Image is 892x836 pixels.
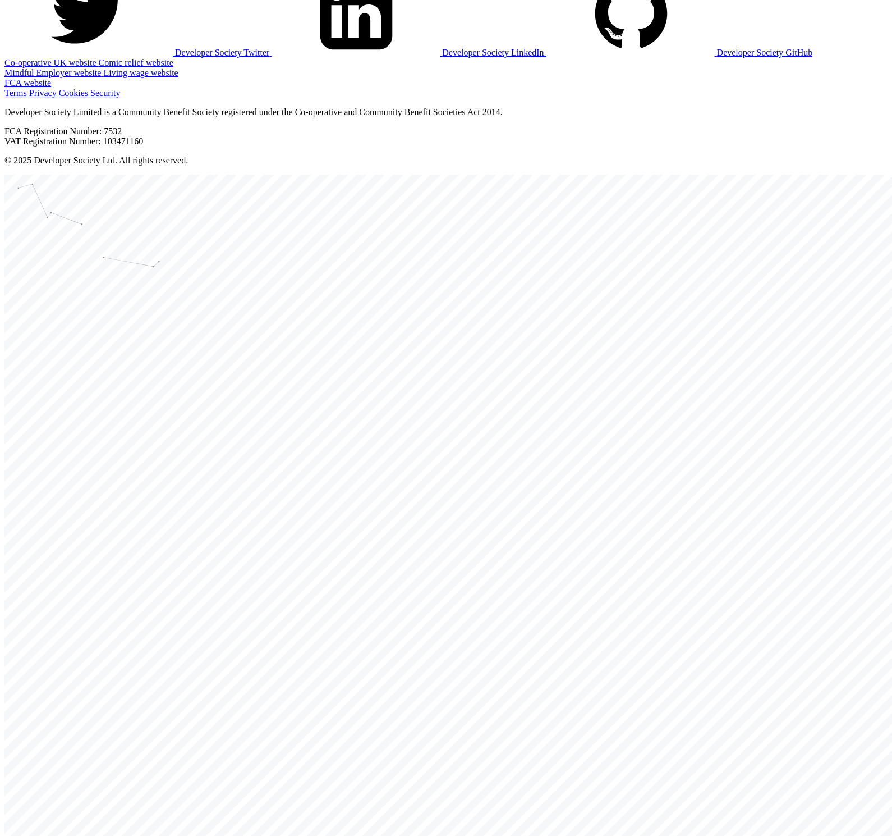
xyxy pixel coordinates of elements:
a: Privacy [29,88,57,98]
a: Developer Society LinkedIn [272,48,546,57]
span: Developer Society LinkedIn [442,48,544,57]
a: Terms [4,88,27,98]
a: Mindful Employer website [4,68,103,77]
a: Living wage website [103,68,178,77]
a: Security [90,88,120,98]
p: © 2025 Developer Society Ltd. All rights reserved. [4,156,888,166]
a: Cookies [59,88,88,98]
span: Developer Society Twitter [175,48,269,57]
span: Developer Society GitHub [717,48,813,57]
a: Developer Society Twitter [4,48,272,57]
a: FCA website [4,78,51,88]
p: FCA Registration Number: 7532 VAT Registration Number: 103471160 [4,126,888,147]
span: Mindful Employer website [4,68,101,77]
span: Co-operative UK website [4,58,96,67]
a: Comic relief website [99,58,173,67]
p: Developer Society Limited is a Community Benefit Society registered under the Co-operative and Co... [4,107,888,117]
a: Developer Society GitHub [546,48,813,57]
a: Co-operative UK website [4,58,99,67]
